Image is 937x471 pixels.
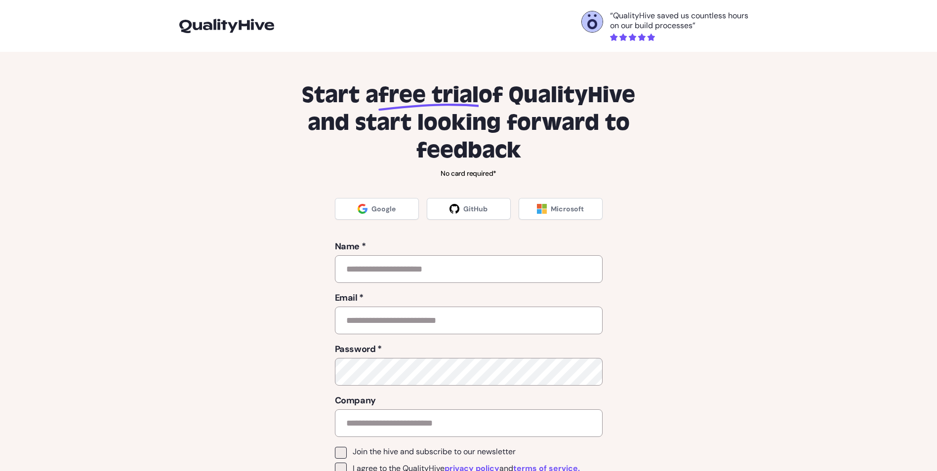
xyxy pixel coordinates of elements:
a: GitHub [427,198,511,220]
p: “QualityHive saved us countless hours on our build processes” [610,11,758,31]
a: Google [335,198,419,220]
span: Start a [302,81,378,109]
span: Join the hive and subscribe to our newsletter [353,447,516,457]
img: logo-icon [179,19,274,33]
img: Otelli Design [582,11,603,32]
p: No card required* [287,168,651,178]
label: Password * [335,342,603,356]
span: Google [371,204,396,214]
span: of QualityHive and start looking forward to feedback [308,81,636,164]
span: GitHub [463,204,488,214]
label: Company [335,393,603,407]
label: Email * [335,291,603,305]
label: Name * [335,239,603,253]
span: free trial [378,81,479,109]
a: Microsoft [519,198,603,220]
span: Microsoft [551,204,584,214]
